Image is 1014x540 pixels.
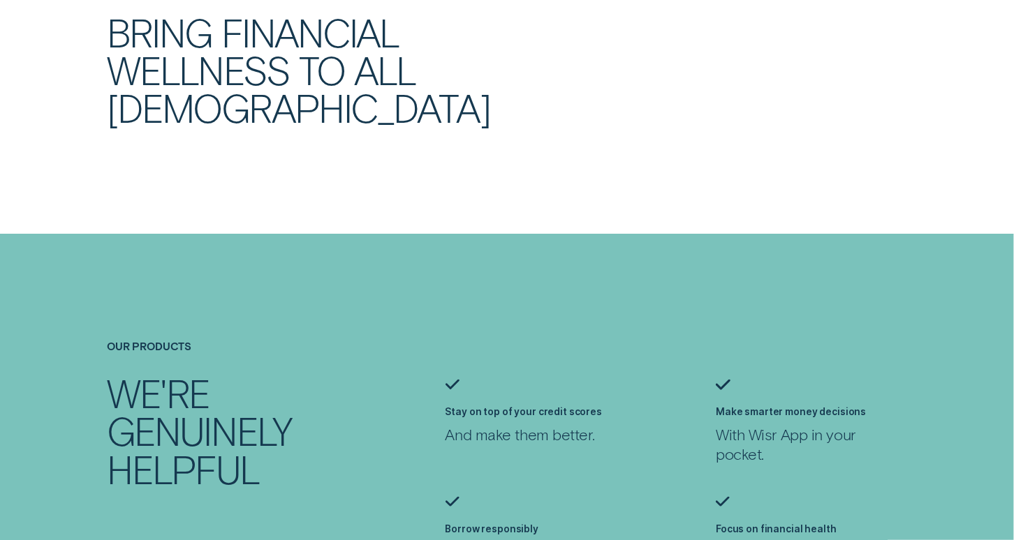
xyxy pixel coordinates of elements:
[716,425,907,463] p: With Wisr App in your pocket.
[107,374,341,488] h2: We're genuinely helpful
[446,523,539,534] label: Borrow responsibly
[107,340,366,353] h4: Our products
[107,13,568,127] h2: Bring financial wellness to all Australians
[446,425,637,444] p: And make them better.
[446,406,603,417] label: Stay on top of your credit scores
[716,406,866,417] label: Make smarter money decisions
[716,523,837,534] label: Focus on financial health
